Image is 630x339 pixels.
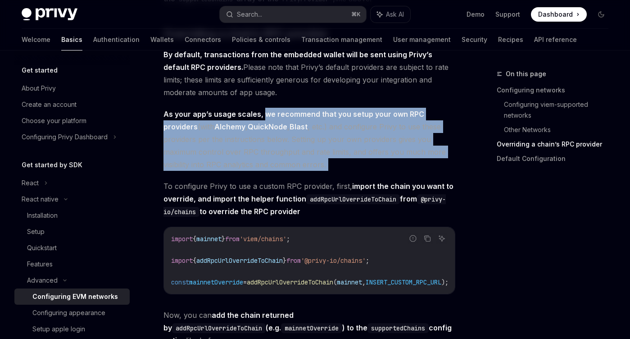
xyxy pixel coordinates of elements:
[32,307,105,318] div: Configuring appearance
[362,278,366,286] span: ,
[248,122,287,132] a: QuickNode
[171,235,193,243] span: import
[243,278,247,286] span: =
[504,123,616,137] a: Other Networks
[495,10,520,19] a: Support
[237,9,262,20] div: Search...
[14,224,130,240] a: Setup
[407,233,419,244] button: Report incorrect code
[247,278,333,286] span: addRpcUrlOverrideToChain
[27,275,58,286] div: Advanced
[225,235,240,243] span: from
[366,278,441,286] span: INSERT_CUSTOM_RPC_URL
[498,29,523,50] a: Recipes
[232,29,290,50] a: Policies & controls
[163,50,432,72] strong: By default, transactions from the embedded wallet will be sent using Privy’s default RPC providers.
[337,278,362,286] span: mainnet
[150,29,174,50] a: Wallets
[504,97,616,123] a: Configuring viem-supported networks
[171,278,189,286] span: const
[538,10,573,19] span: Dashboard
[301,29,382,50] a: Transaction management
[594,7,608,22] button: Toggle dark mode
[27,210,58,221] div: Installation
[163,180,455,218] span: To configure Privy to use a custom RPC provider, first,
[283,257,286,265] span: }
[386,10,404,19] span: Ask AI
[22,65,58,76] h5: Get started
[27,243,57,253] div: Quickstart
[290,122,308,132] a: Blast
[14,207,130,224] a: Installation
[61,29,82,50] a: Basics
[214,122,245,132] a: Alchemy
[240,235,286,243] span: 'viem/chains'
[22,29,50,50] a: Welcome
[22,99,77,110] div: Create an account
[196,257,283,265] span: addRpcUrlOverrideToChain
[14,305,130,321] a: Configuring appearance
[462,29,487,50] a: Security
[163,110,424,131] strong: As your app’s usage scales, we recommend that you setup your own RPC providers
[222,235,225,243] span: }
[506,69,546,79] span: On this page
[14,321,130,337] a: Setup apple login
[534,29,577,50] a: API reference
[14,80,130,96] a: About Privy
[163,48,455,99] span: Please note that Privy’s default providers are subject to rate limits; these limits are sufficien...
[22,178,39,188] div: React
[497,83,616,97] a: Configuring networks
[189,278,243,286] span: mainnetOverride
[163,194,446,217] code: @privy-io/chains
[22,160,82,170] h5: Get started by SDK
[281,323,342,333] code: mainnetOverride
[371,6,410,23] button: Ask AI
[32,324,85,334] div: Setup apple login
[22,8,77,21] img: dark logo
[163,108,455,171] span: (with , , , etc.) and configure Privy to use these providers per the instructions below. Setting ...
[436,233,448,244] button: Ask AI
[422,233,433,244] button: Copy the contents from the code block
[497,151,616,166] a: Default Configuration
[286,257,301,265] span: from
[22,132,108,142] div: Configuring Privy Dashboard
[351,11,361,18] span: ⌘ K
[366,257,369,265] span: ;
[27,259,53,270] div: Features
[220,6,367,23] button: Search...⌘K
[306,194,400,204] code: addRpcUrlOverrideToChain
[14,96,130,113] a: Create an account
[185,29,221,50] a: Connectors
[27,226,45,237] div: Setup
[22,83,56,94] div: About Privy
[171,257,193,265] span: import
[163,182,453,216] strong: import the chain you want to override, and import the helper function from to override the RPC pr...
[14,289,130,305] a: Configuring EVM networks
[14,256,130,272] a: Features
[467,10,485,19] a: Demo
[441,278,449,286] span: );
[531,7,587,22] a: Dashboard
[367,323,429,333] code: supportedChains
[196,235,222,243] span: mainnet
[14,240,130,256] a: Quickstart
[14,113,130,129] a: Choose your platform
[93,29,140,50] a: Authentication
[32,291,118,302] div: Configuring EVM networks
[193,257,196,265] span: {
[301,257,366,265] span: '@privy-io/chains'
[286,235,290,243] span: ;
[22,115,86,126] div: Choose your platform
[22,194,59,205] div: React native
[497,137,616,151] a: Overriding a chain’s RPC provider
[193,235,196,243] span: {
[393,29,451,50] a: User management
[172,323,266,333] code: addRpcUrlOverrideToChain
[333,278,337,286] span: (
